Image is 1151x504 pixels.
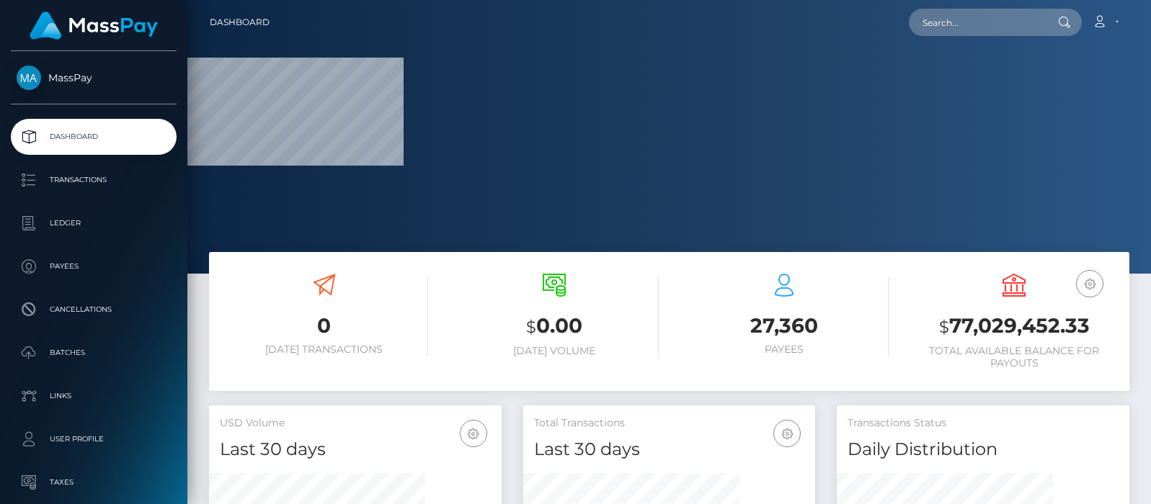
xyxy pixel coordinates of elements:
[910,345,1119,369] h6: Total Available Balance for Payouts
[220,343,428,356] h6: [DATE] Transactions
[11,335,177,371] a: Batches
[11,119,177,155] a: Dashboard
[17,212,171,234] p: Ledger
[11,71,177,84] span: MassPay
[680,343,889,356] h6: Payees
[11,162,177,198] a: Transactions
[11,292,177,328] a: Cancellations
[450,345,658,357] h6: [DATE] Volume
[17,428,171,450] p: User Profile
[17,472,171,493] p: Taxes
[220,437,491,462] h4: Last 30 days
[30,12,158,40] img: MassPay Logo
[534,437,805,462] h4: Last 30 days
[11,464,177,500] a: Taxes
[17,66,41,90] img: MassPay
[17,299,171,320] p: Cancellations
[17,126,171,148] p: Dashboard
[17,342,171,364] p: Batches
[909,9,1044,36] input: Search...
[11,248,177,284] a: Payees
[848,437,1119,462] h4: Daily Distribution
[910,312,1119,341] h3: 77,029,452.33
[17,169,171,191] p: Transactions
[17,256,171,277] p: Payees
[220,416,491,431] h5: USD Volume
[526,317,536,337] small: $
[848,416,1119,431] h5: Transactions Status
[17,385,171,407] p: Links
[11,205,177,241] a: Ledger
[534,416,805,431] h5: Total Transactions
[210,7,270,37] a: Dashboard
[220,312,428,340] h3: 0
[11,378,177,414] a: Links
[11,421,177,457] a: User Profile
[939,317,949,337] small: $
[450,312,658,341] h3: 0.00
[680,312,889,340] h3: 27,360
